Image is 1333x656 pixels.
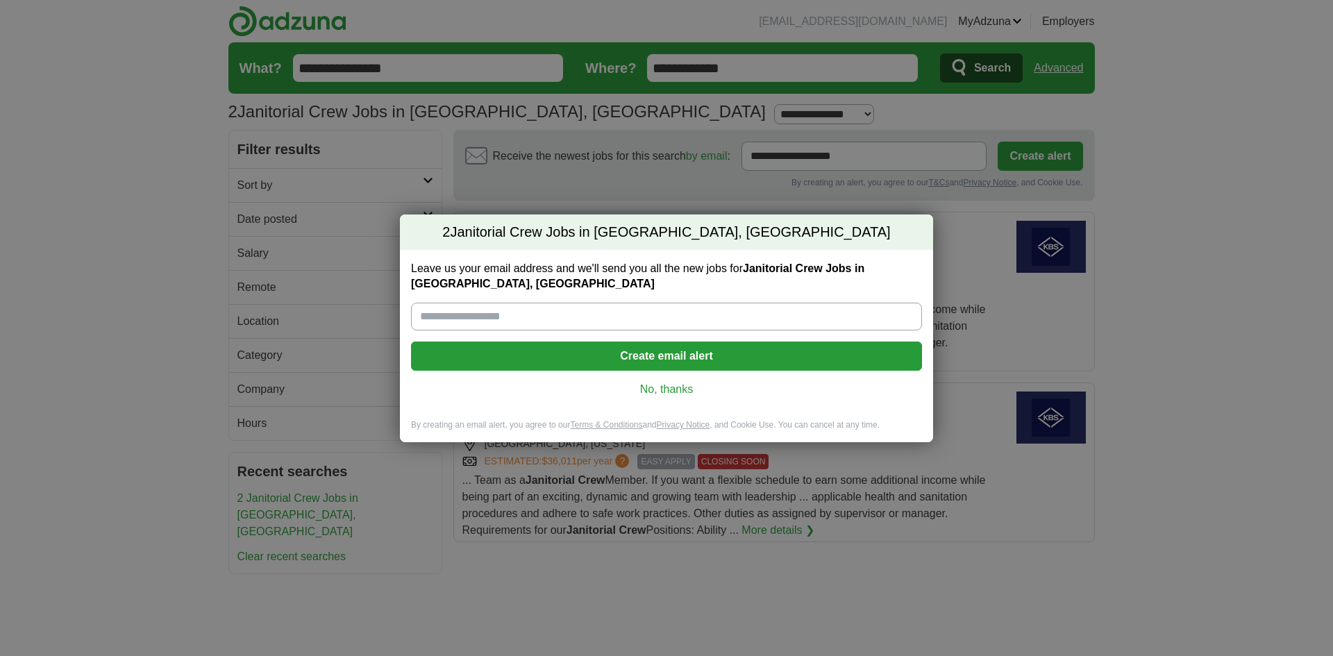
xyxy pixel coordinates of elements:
label: Leave us your email address and we'll send you all the new jobs for [411,261,922,292]
a: No, thanks [422,382,911,397]
h2: Janitorial Crew Jobs in [GEOGRAPHIC_DATA], [GEOGRAPHIC_DATA] [400,215,933,251]
div: By creating an email alert, you agree to our and , and Cookie Use. You can cancel at any time. [400,419,933,442]
button: Create email alert [411,342,922,371]
a: Privacy Notice [657,420,710,430]
a: Terms & Conditions [570,420,642,430]
span: 2 [442,223,450,242]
